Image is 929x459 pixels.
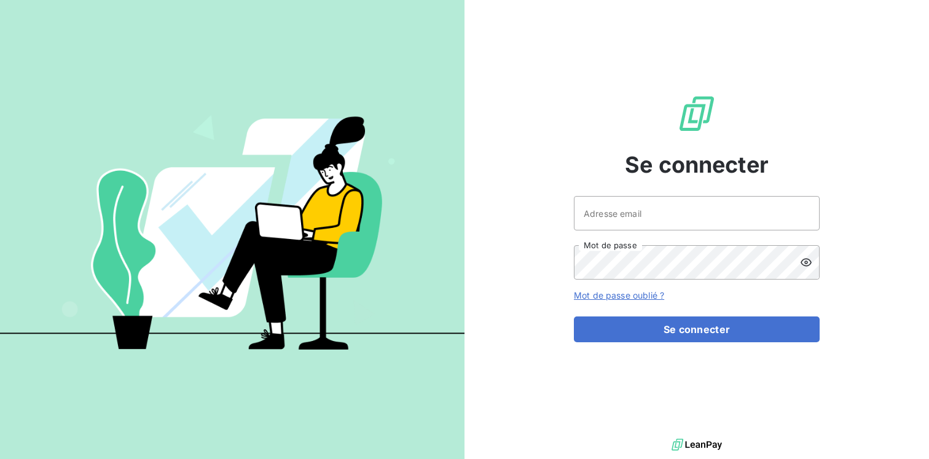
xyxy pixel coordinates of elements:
span: Se connecter [625,148,769,181]
a: Mot de passe oublié ? [574,290,664,300]
img: Logo LeanPay [677,94,716,133]
button: Se connecter [574,316,820,342]
input: placeholder [574,196,820,230]
img: logo [672,436,722,454]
